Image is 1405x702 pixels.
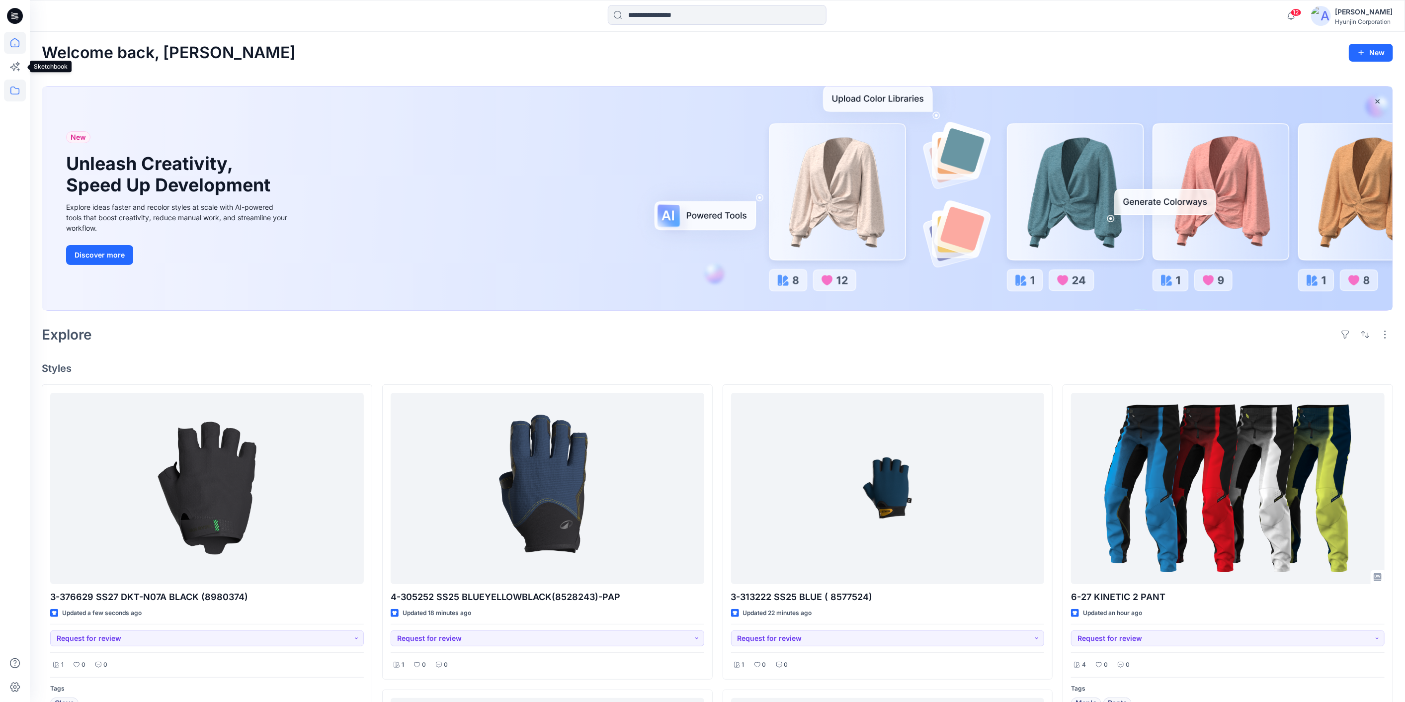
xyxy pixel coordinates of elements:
[82,660,85,670] p: 0
[1126,660,1130,670] p: 0
[1082,660,1086,670] p: 4
[403,608,471,618] p: Updated 18 minutes ago
[66,245,133,265] button: Discover more
[1071,684,1385,694] p: Tags
[444,660,448,670] p: 0
[66,245,290,265] a: Discover more
[391,590,704,604] p: 4-305252 SS25 BLUEYELLOWBLACK(8528243)-PAP
[391,393,704,584] a: 4-305252 SS25 BLUEYELLOWBLACK(8528243)-PAP
[742,660,744,670] p: 1
[103,660,107,670] p: 0
[42,362,1393,374] h4: Styles
[1083,608,1142,618] p: Updated an hour ago
[62,608,142,618] p: Updated a few seconds ago
[61,660,64,670] p: 1
[1311,6,1331,26] img: avatar
[66,202,290,233] div: Explore ideas faster and recolor styles at scale with AI-powered tools that boost creativity, red...
[50,684,364,694] p: Tags
[731,590,1045,604] p: 3-313222 SS25 BLUE ( 8577524)
[1071,393,1385,584] a: 6-27 KINETIC 2 PANT
[784,660,788,670] p: 0
[1104,660,1108,670] p: 0
[422,660,426,670] p: 0
[762,660,766,670] p: 0
[50,590,364,604] p: 3-376629 SS27 DKT-N07A BLACK (8980374)
[743,608,812,618] p: Updated 22 minutes ago
[731,393,1045,584] a: 3-313222 SS25 BLUE ( 8577524)
[402,660,404,670] p: 1
[42,327,92,343] h2: Explore
[71,131,86,143] span: New
[50,393,364,584] a: 3-376629 SS27 DKT-N07A BLACK (8980374)
[1335,18,1393,25] div: Hyunjin Corporation
[1291,8,1302,16] span: 12
[42,44,296,62] h2: Welcome back, [PERSON_NAME]
[1349,44,1393,62] button: New
[66,153,275,196] h1: Unleash Creativity, Speed Up Development
[1335,6,1393,18] div: [PERSON_NAME]
[1071,590,1385,604] p: 6-27 KINETIC 2 PANT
